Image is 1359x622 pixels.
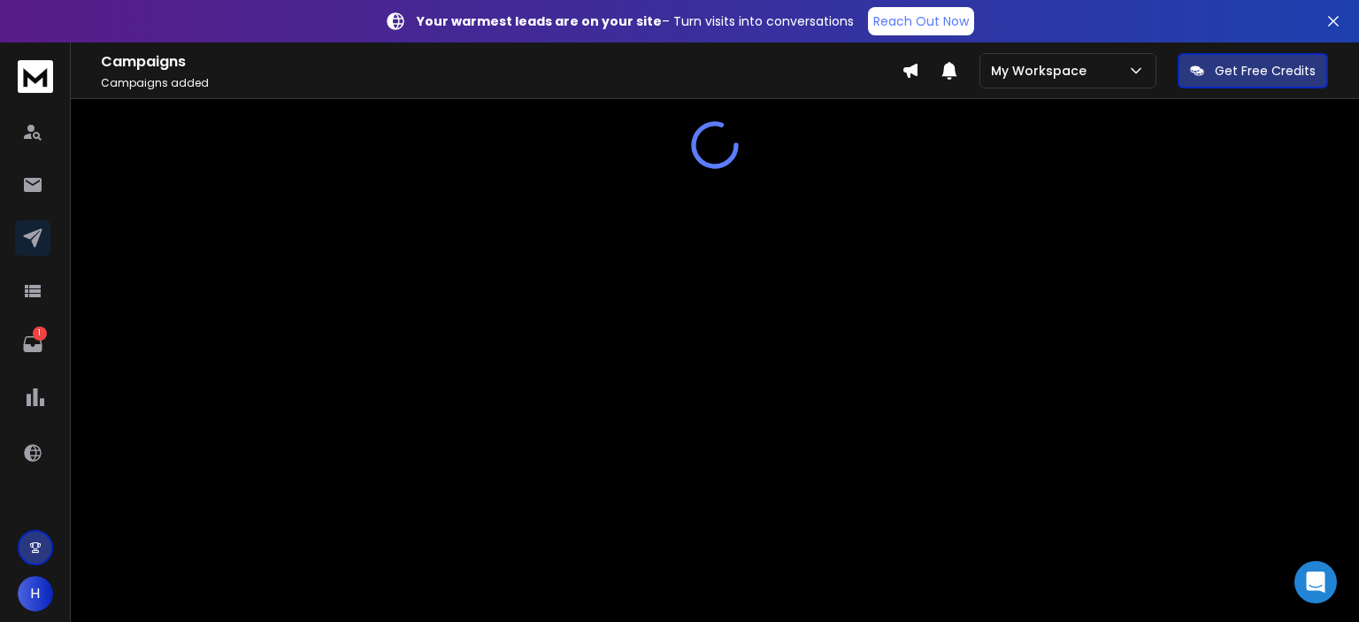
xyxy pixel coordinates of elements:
[18,576,53,611] button: H
[1215,62,1316,80] p: Get Free Credits
[417,12,854,30] p: – Turn visits into conversations
[101,51,902,73] h1: Campaigns
[15,326,50,362] a: 1
[991,62,1094,80] p: My Workspace
[868,7,974,35] a: Reach Out Now
[33,326,47,341] p: 1
[18,60,53,93] img: logo
[1294,561,1337,603] div: Open Intercom Messenger
[873,12,969,30] p: Reach Out Now
[101,76,902,90] p: Campaigns added
[417,12,662,30] strong: Your warmest leads are on your site
[1178,53,1328,88] button: Get Free Credits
